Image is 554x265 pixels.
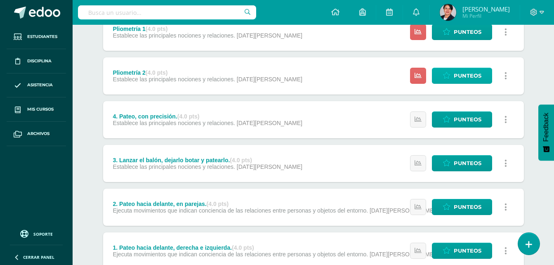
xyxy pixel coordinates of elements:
[10,228,63,239] a: Soporte
[113,113,302,120] div: 4. Pateo, con precisión.
[177,113,200,120] strong: (4.0 pts)
[432,199,492,215] a: Punteos
[113,244,435,251] div: 1. Pateo hacia delante, derecha e izquierda.
[454,243,481,258] span: Punteos
[454,68,481,83] span: Punteos
[113,157,302,163] div: 3. Lanzar el balón, dejarlo botar y patearlo.
[7,122,66,146] a: Archivos
[7,25,66,49] a: Estudiantes
[462,12,510,19] span: Mi Perfil
[432,243,492,259] a: Punteos
[237,32,302,39] span: [DATE][PERSON_NAME]
[7,73,66,98] a: Asistencia
[7,49,66,73] a: Disciplina
[454,199,481,215] span: Punteos
[146,26,168,32] strong: (4.0 pts)
[113,69,302,76] div: Pliometría 2
[113,207,368,214] span: Ejecuta movimientos que indican conciencia de las relaciones entre personas y objetos del entorno.
[462,5,510,13] span: [PERSON_NAME]
[27,58,52,64] span: Disciplina
[27,33,57,40] span: Estudiantes
[113,251,368,258] span: Ejecuta movimientos que indican conciencia de las relaciones entre personas y objetos del entorno.
[230,157,252,163] strong: (4.0 pts)
[27,82,53,88] span: Asistencia
[207,201,229,207] strong: (4.0 pts)
[432,68,492,84] a: Punteos
[113,120,235,126] span: Establece las principales nociones y relaciones.
[454,156,481,171] span: Punteos
[113,201,435,207] div: 2. Pateo hacia delante, en parejas.
[538,104,554,161] button: Feedback - Mostrar encuesta
[432,24,492,40] a: Punteos
[370,207,435,214] span: [DATE][PERSON_NAME]
[7,97,66,122] a: Mis cursos
[146,69,168,76] strong: (4.0 pts)
[27,130,50,137] span: Archivos
[440,4,456,21] img: 3217bf023867309e5ca14012f13f6a8c.png
[113,163,235,170] span: Establece las principales nociones y relaciones.
[232,244,254,251] strong: (4.0 pts)
[237,120,302,126] span: [DATE][PERSON_NAME]
[23,254,54,260] span: Cerrar panel
[542,113,550,142] span: Feedback
[33,231,53,237] span: Soporte
[27,106,54,113] span: Mis cursos
[78,5,256,19] input: Busca un usuario...
[237,76,302,83] span: [DATE][PERSON_NAME]
[113,76,235,83] span: Establece las principales nociones y relaciones.
[370,251,435,258] span: [DATE][PERSON_NAME]
[237,163,302,170] span: [DATE][PERSON_NAME]
[113,32,235,39] span: Establece las principales nociones y relaciones.
[432,111,492,128] a: Punteos
[454,112,481,127] span: Punteos
[113,26,302,32] div: Pliometría 1
[454,24,481,40] span: Punteos
[432,155,492,171] a: Punteos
